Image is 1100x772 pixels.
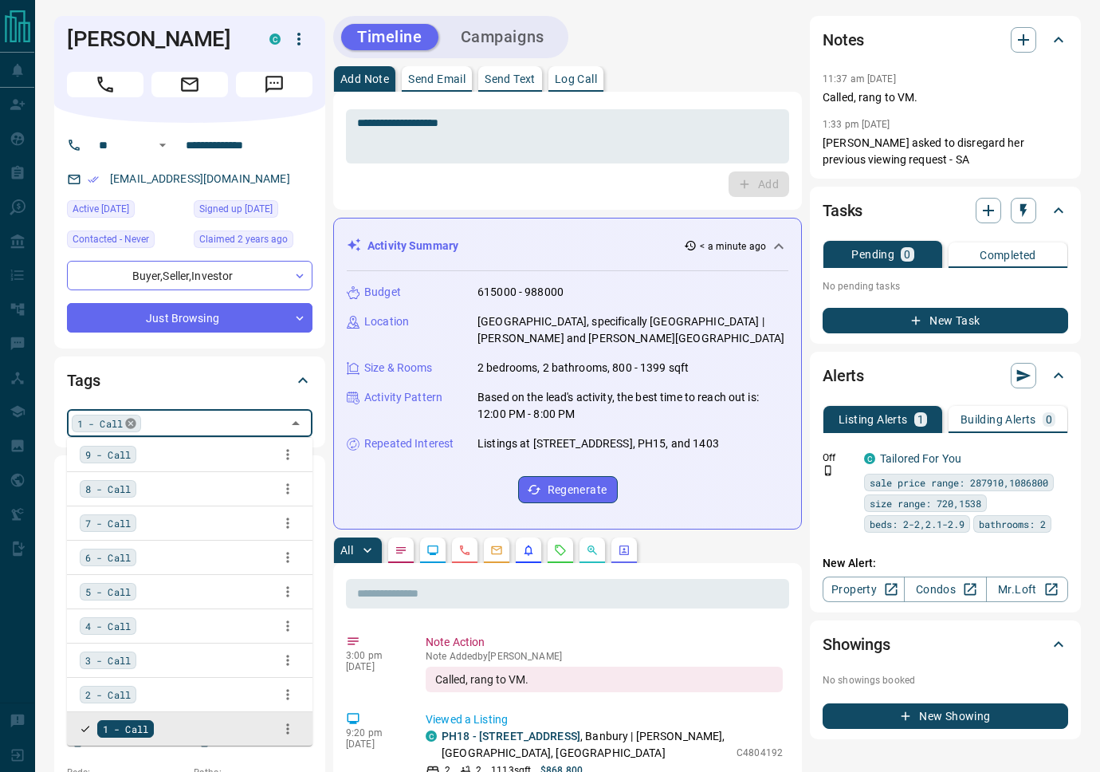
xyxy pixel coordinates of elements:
[341,24,438,50] button: Timeline
[477,435,719,452] p: Listings at [STREET_ADDRESS], PH15, and 1403
[194,230,312,253] div: Tue Aug 08 2023
[477,313,788,347] p: [GEOGRAPHIC_DATA], specifically [GEOGRAPHIC_DATA] | [PERSON_NAME] and [PERSON_NAME][GEOGRAPHIC_DATA]
[346,727,402,739] p: 9:20 pm
[490,544,503,557] svg: Emails
[823,73,896,85] p: 11:37 am [DATE]
[364,360,433,376] p: Size & Rooms
[85,584,131,600] span: 5 - Call
[269,33,281,45] div: condos.ca
[823,89,1068,106] p: Called, rang to VM.
[823,451,854,465] p: Off
[700,239,766,254] p: < a minute ago
[236,72,312,97] span: Message
[426,731,437,742] div: condos.ca
[477,360,689,376] p: 2 bedrooms, 2 bathrooms, 800 - 1399 sqft
[85,652,131,668] span: 3 - Call
[67,26,246,52] h1: [PERSON_NAME]
[346,661,402,672] p: [DATE]
[199,201,273,217] span: Signed up [DATE]
[367,238,458,254] p: Activity Summary
[346,739,402,750] p: [DATE]
[618,544,631,557] svg: Agent Actions
[477,284,564,301] p: 615000 - 988000
[522,544,535,557] svg: Listing Alerts
[364,313,409,330] p: Location
[67,72,143,97] span: Call
[88,174,99,185] svg: Email Verified
[980,250,1036,261] p: Completed
[103,721,148,737] span: 1 - Call
[904,577,986,602] a: Condos
[364,284,401,301] p: Budget
[823,198,862,223] h2: Tasks
[85,618,131,634] span: 4 - Call
[485,73,536,85] p: Send Text
[823,274,1068,298] p: No pending tasks
[67,261,312,290] div: Buyer , Seller , Investor
[426,651,783,662] p: Note Added by [PERSON_NAME]
[77,416,123,431] span: 1 - Call
[67,303,312,333] div: Just Browsing
[426,711,783,728] p: Viewed a Listing
[823,465,834,476] svg: Push Notification Only
[823,703,1068,729] button: New Showing
[347,231,788,261] div: Activity Summary< a minute ago
[864,453,875,464] div: condos.ca
[151,72,228,97] span: Email
[823,308,1068,333] button: New Task
[1046,414,1052,425] p: 0
[85,687,131,703] span: 2 - Call
[823,191,1068,230] div: Tasks
[823,363,864,388] h2: Alerts
[518,476,618,503] button: Regenerate
[85,549,131,565] span: 6 - Call
[823,625,1068,664] div: Showings
[904,249,910,260] p: 0
[823,27,864,53] h2: Notes
[426,667,783,692] div: Called, rang to VM.
[823,21,1068,59] div: Notes
[917,414,924,425] p: 1
[73,201,129,217] span: Active [DATE]
[153,136,172,155] button: Open
[823,577,905,602] a: Property
[870,516,964,532] span: beds: 2-2,2.1-2.9
[823,356,1068,395] div: Alerts
[586,544,599,557] svg: Opportunities
[823,673,1068,687] p: No showings booked
[554,544,567,557] svg: Requests
[110,172,290,185] a: [EMAIL_ADDRESS][DOMAIN_NAME]
[823,632,890,657] h2: Showings
[194,200,312,223] div: Tue Oct 24 2017
[285,412,307,435] button: Close
[442,728,729,762] p: , Banbury | [PERSON_NAME], [GEOGRAPHIC_DATA], [GEOGRAPHIC_DATA]
[737,746,783,760] p: C4804192
[340,73,389,85] p: Add Note
[67,200,186,223] div: Mon Aug 11 2025
[340,545,353,556] p: All
[426,634,783,651] p: Note Action
[199,231,288,247] span: Claimed 2 years ago
[961,414,1036,425] p: Building Alerts
[823,119,890,130] p: 1:33 pm [DATE]
[67,368,100,393] h2: Tags
[426,544,439,557] svg: Lead Browsing Activity
[823,555,1068,572] p: New Alert:
[408,73,466,85] p: Send Email
[870,495,981,511] span: size range: 720,1538
[72,415,141,432] div: 1 - Call
[85,515,131,531] span: 7 - Call
[364,389,442,406] p: Activity Pattern
[870,475,1048,490] span: sale price range: 287910,1086800
[364,435,454,452] p: Repeated Interest
[880,452,961,465] a: Tailored For You
[346,650,402,661] p: 3:00 pm
[986,577,1068,602] a: Mr.Loft
[85,481,131,497] span: 8 - Call
[477,389,788,423] p: Based on the lead's activity, the best time to reach out is: 12:00 PM - 8:00 PM
[85,447,131,463] span: 9 - Call
[851,249,894,260] p: Pending
[839,414,908,425] p: Listing Alerts
[442,730,580,742] a: PH18 - [STREET_ADDRESS]
[823,135,1068,168] p: [PERSON_NAME] asked to disregard her previous viewing request - SA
